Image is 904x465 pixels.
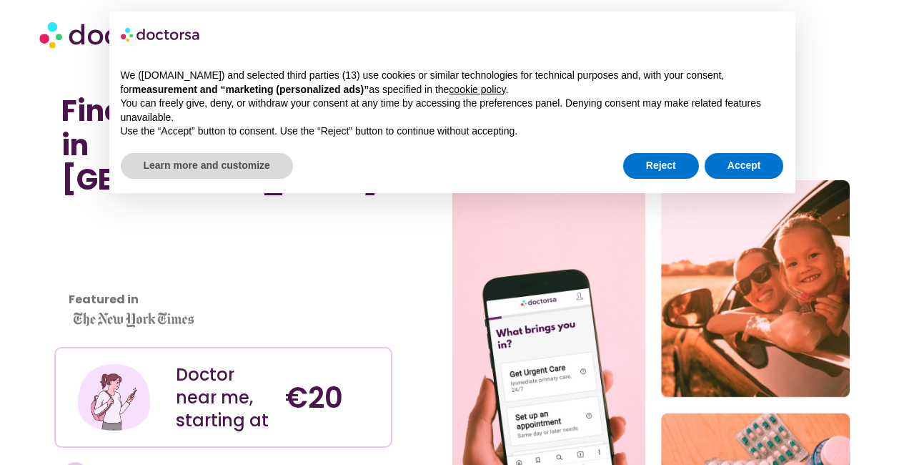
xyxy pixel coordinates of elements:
[121,124,784,139] p: Use the “Accept” button to consent. Use the “Reject” button to continue without accepting.
[61,211,190,318] iframe: Customer reviews powered by Trustpilot
[121,23,201,46] img: logo
[61,94,385,197] h1: Find a Doctor Near Me in [GEOGRAPHIC_DATA]
[132,84,369,95] strong: measurement and “marketing (personalized ads)”
[449,84,505,95] a: cookie policy
[69,291,139,308] strong: Featured in
[121,69,784,97] p: We ([DOMAIN_NAME]) and selected third parties (13) use cookies or similar technologies for techni...
[623,153,699,179] button: Reject
[76,359,152,435] img: Illustration depicting a young woman in a casual outfit, engaged with her smartphone. She has a p...
[705,153,784,179] button: Accept
[121,153,293,179] button: Learn more and customize
[121,97,784,124] p: You can freely give, deny, or withdraw your consent at any time by accessing the preferences pane...
[176,363,271,432] div: Doctor near me, starting at
[285,381,380,415] h4: €20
